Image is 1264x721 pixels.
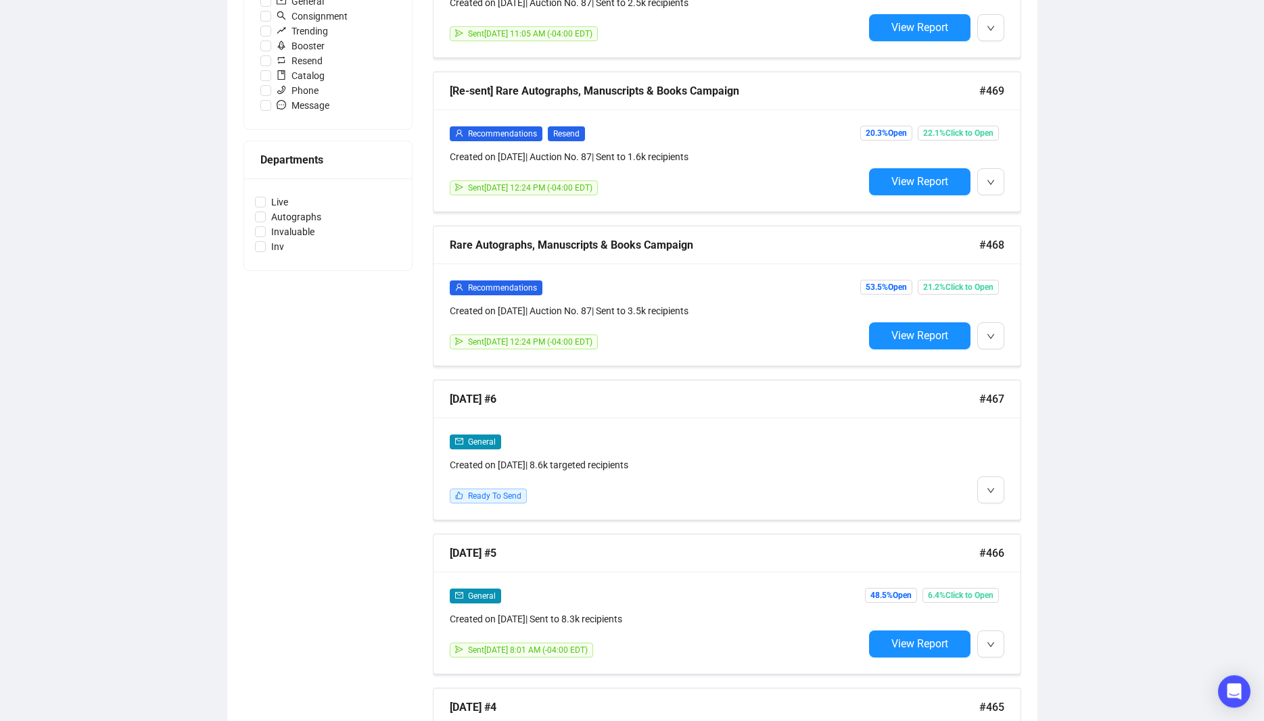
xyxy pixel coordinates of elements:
[433,226,1021,366] a: Rare Autographs, Manuscripts & Books Campaign#468userRecommendationsCreated on [DATE]| Auction No...
[918,280,999,295] span: 21.2% Click to Open
[891,175,948,188] span: View Report
[918,126,999,141] span: 22.1% Click to Open
[450,612,864,626] div: Created on [DATE] | Sent to 8.3k recipients
[548,126,585,141] span: Resend
[455,183,463,191] span: send
[271,39,330,53] span: Booster
[450,545,979,562] div: [DATE] #5
[277,100,286,109] span: message
[266,195,294,209] span: Live
[987,332,995,341] span: down
[266,239,289,254] span: Inv
[455,645,463,653] span: send
[869,14,970,41] button: View Report
[869,168,970,195] button: View Report
[450,303,864,318] div: Created on [DATE] | Auction No. 87 | Sent to 3.5k recipients
[433,72,1021,212] a: [Re-sent] Rare Autographs, Manuscripts & Books Campaign#469userRecommendationsResendCreated on [D...
[271,83,324,98] span: Phone
[277,85,286,95] span: phone
[271,24,333,39] span: Trending
[891,21,948,34] span: View Report
[468,283,537,293] span: Recommendations
[271,9,353,24] span: Consignment
[979,699,1004,716] span: #465
[450,457,864,472] div: Created on [DATE] | 8.6k targeted recipients
[987,487,995,495] span: down
[865,588,917,603] span: 48.5% Open
[891,637,948,650] span: View Report
[455,337,463,345] span: send
[869,630,970,657] button: View Report
[433,534,1021,674] a: [DATE] #5#466mailGeneralCreated on [DATE]| Sent to 8.3k recipientssendSent[DATE] 8:01 AM (-04:00 ...
[468,183,592,193] span: Sent [DATE] 12:24 PM (-04:00 EDT)
[433,380,1021,520] a: [DATE] #6#467mailGeneralCreated on [DATE]| 8.6k targeted recipientslikeReady To Send
[277,70,286,80] span: book
[987,24,995,32] span: down
[271,98,335,113] span: Message
[987,178,995,187] span: down
[277,41,286,50] span: rocket
[869,322,970,349] button: View Report
[979,237,1004,253] span: #468
[468,591,496,601] span: General
[979,391,1004,407] span: #467
[277,55,286,65] span: retweet
[860,280,912,295] span: 53.5% Open
[271,68,330,83] span: Catalog
[277,26,286,35] span: rise
[271,53,328,68] span: Resend
[266,224,320,239] span: Invaluable
[455,29,463,37] span: send
[450,149,864,164] div: Created on [DATE] | Auction No. 87 | Sent to 1.6k recipients
[266,209,327,224] span: Autographs
[455,283,463,291] span: user
[468,129,537,139] span: Recommendations
[455,437,463,445] span: mail
[455,591,463,599] span: mail
[260,151,396,168] div: Departments
[468,491,521,501] span: Ready To Send
[468,645,588,655] span: Sent [DATE] 8:01 AM (-04:00 EDT)
[468,29,592,39] span: Sent [DATE] 11:05 AM (-04:00 EDT)
[860,126,912,141] span: 20.3% Open
[1218,675,1250,707] div: Open Intercom Messenger
[450,391,979,407] div: [DATE] #6
[468,437,496,447] span: General
[922,588,999,603] span: 6.4% Click to Open
[979,82,1004,99] span: #469
[450,82,979,99] div: [Re-sent] Rare Autographs, Manuscripts & Books Campaign
[455,491,463,499] span: like
[455,129,463,137] span: user
[987,641,995,649] span: down
[277,11,286,20] span: search
[450,699,979,716] div: [DATE] #4
[891,329,948,342] span: View Report
[450,237,979,253] div: Rare Autographs, Manuscripts & Books Campaign
[979,545,1004,562] span: #466
[468,337,592,347] span: Sent [DATE] 12:24 PM (-04:00 EDT)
